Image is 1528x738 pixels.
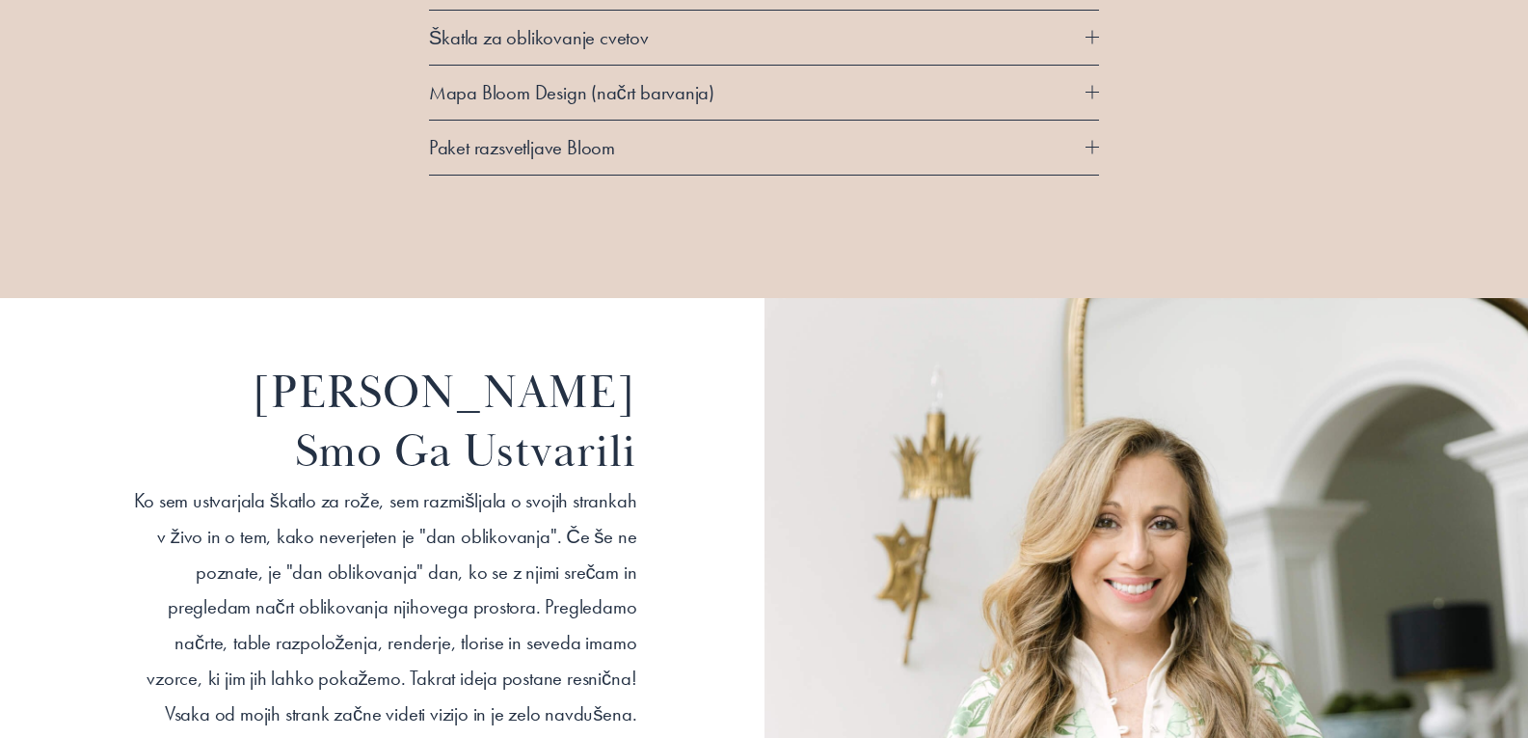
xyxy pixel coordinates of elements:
font: Mapa Bloom Design (načrt barvanja) [429,80,714,105]
button: Škatla za oblikovanje cvetov [429,11,1099,65]
button: Mapa Bloom Design (načrt barvanja) [429,66,1099,120]
font: Škatla za oblikovanje cvetov [429,25,649,50]
font: [PERSON_NAME] smo ga ustvarili [252,365,648,483]
font: Ko sem ustvarjala škatlo za rože, sem razmišljala o svojih strankah v živo in o tem, kako neverje... [134,488,642,725]
button: Paket razsvetljave Bloom [429,121,1099,175]
font: Paket razsvetljave Bloom [429,135,615,160]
